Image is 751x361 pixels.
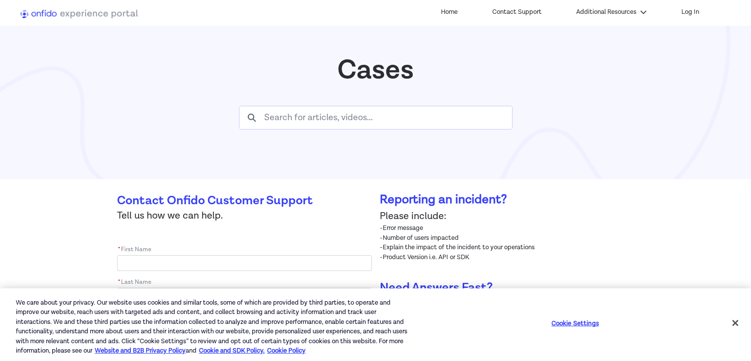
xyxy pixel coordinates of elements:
[95,347,186,355] a: More information about our cookie policy., opens in a new tab
[724,312,746,334] button: Close
[118,278,120,286] abbr: required
[117,276,156,287] label: Last Name
[16,298,413,356] div: We care about your privacy. Our website uses cookies and similar tools, some of which are provide...
[380,224,744,262] p: -Error message -Number of users impacted -Explain the impact of the incident to your operations -...
[239,106,264,129] button: Search
[380,190,744,209] p: Reporting an incident?
[117,193,372,208] h1: Contact Onfido Customer Support
[544,314,606,334] button: Cookie Settings
[380,280,634,295] h1: Need Answers Fast?
[117,243,156,254] label: First Name
[679,5,702,20] a: Log In, opens in new tab
[117,208,372,223] span: Tell us how we can help.
[118,246,120,253] abbr: required
[199,347,265,355] a: Cookie and SDK Policy.
[267,347,306,355] a: Cookie Policy
[490,5,544,20] a: Contact Support
[264,106,512,129] input: Search for articles, videos...
[380,209,744,224] p: Please include:
[438,5,460,20] a: Home
[239,55,513,86] h2: Cases
[574,5,649,20] button: Additional Resources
